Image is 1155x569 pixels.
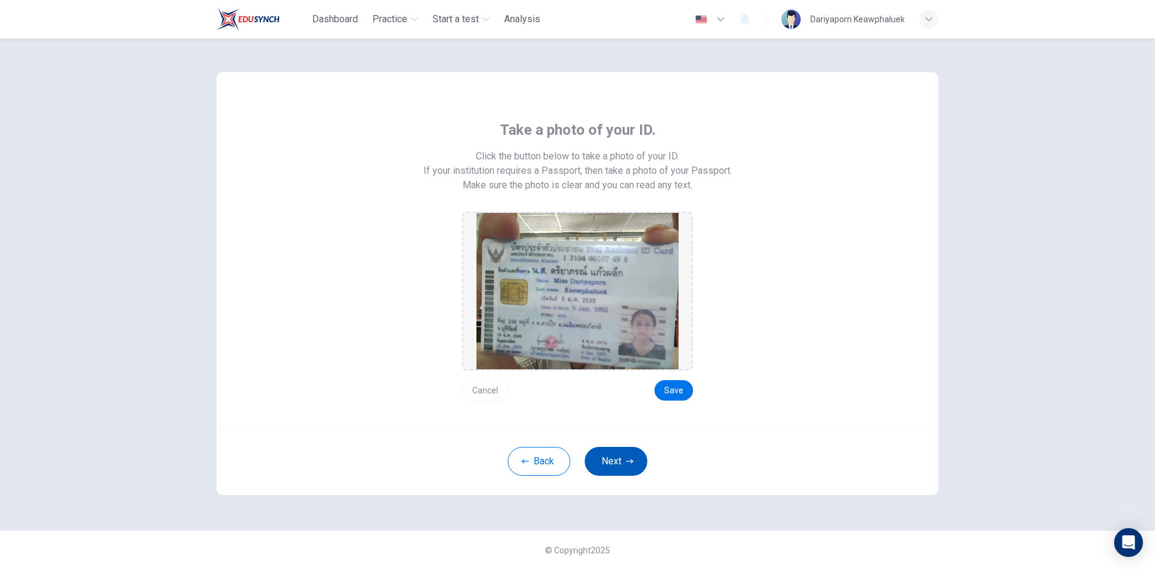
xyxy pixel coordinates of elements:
button: Save [654,380,693,401]
span: Make sure the photo is clear and you can read any text. [463,178,692,192]
button: Analysis [499,8,545,30]
button: Start a test [428,8,494,30]
span: Analysis [504,12,540,26]
div: Open Intercom Messenger [1114,528,1143,557]
span: Practice [372,12,407,26]
button: Dashboard [307,8,363,30]
img: Train Test logo [217,7,280,31]
span: Dashboard [312,12,358,26]
span: Start a test [433,12,479,26]
button: Practice [368,8,423,30]
span: Take a photo of your ID. [500,120,656,140]
img: en [694,15,709,24]
img: preview screemshot [476,213,679,369]
div: Dariyaporn Keawphaluek [810,12,905,26]
button: Cancel [462,380,508,401]
a: Train Test logo [217,7,307,31]
span: Click the button below to take a photo of your ID. If your institution requires a Passport, then ... [423,149,732,178]
button: Next [585,447,647,476]
span: © Copyright 2025 [545,546,610,555]
button: Back [508,447,570,476]
img: Profile picture [781,10,801,29]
